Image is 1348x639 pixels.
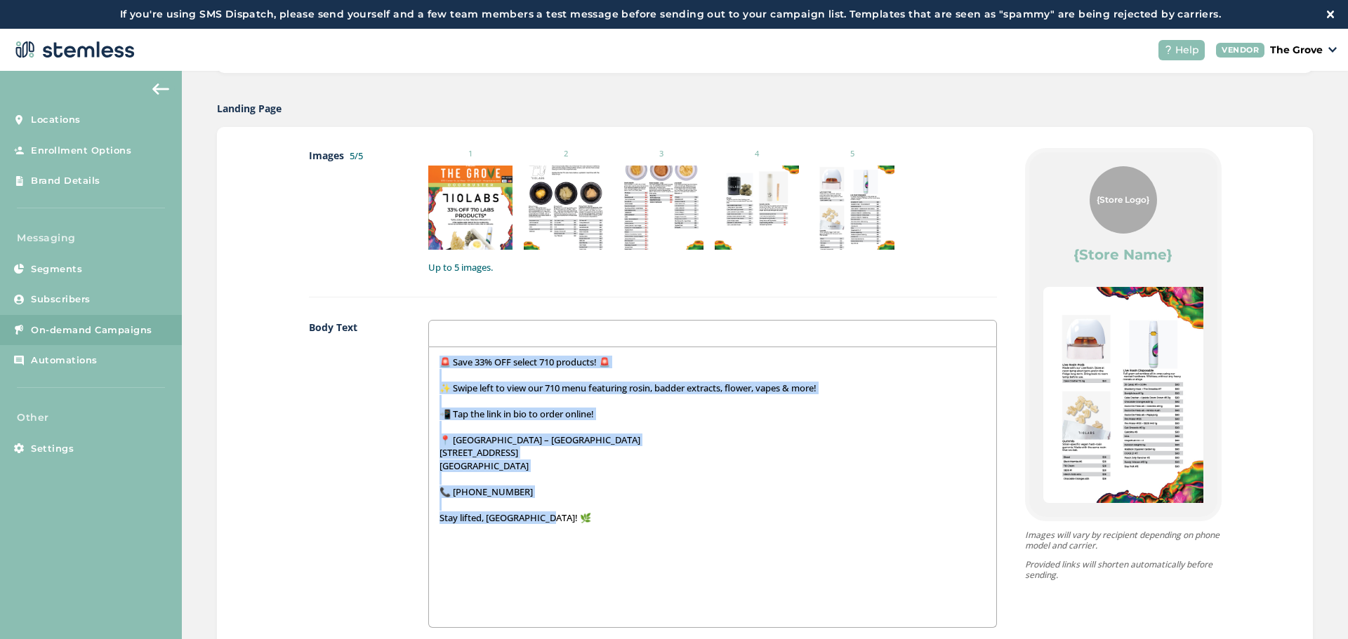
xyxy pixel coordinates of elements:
[1270,43,1323,58] p: The Grove
[31,113,81,127] span: Locations
[440,511,986,524] p: Stay lifted, [GEOGRAPHIC_DATA]! 🌿
[1071,511,1092,532] button: Item 0
[1278,572,1348,639] iframe: Chat Widget
[350,149,363,162] label: 5/5
[1327,11,1334,18] img: icon-close-white-1ed751a3.svg
[31,323,152,337] span: On-demand Campaigns
[715,148,799,160] small: 4
[524,166,608,250] img: Z
[1175,43,1199,58] span: Help
[619,166,703,250] img: Z
[810,166,894,250] img: Z
[440,382,986,394] p: ✨ Swipe left to view our 710 menu featuring rosin, badder extracts, flower, vapes & more!
[440,433,986,446] p: 📍 [GEOGRAPHIC_DATA] – [GEOGRAPHIC_DATA]
[810,148,894,160] small: 5
[1164,46,1172,54] img: icon-help-white-03924b79.svg
[31,354,98,368] span: Automations
[428,148,513,160] small: 1
[309,148,400,274] label: Images
[1043,287,1210,503] img: Z
[1113,511,1134,532] button: Item 2
[31,144,131,158] span: Enrollment Options
[31,174,100,188] span: Brand Details
[217,101,282,116] label: Landing Page
[1025,530,1222,551] p: Images will vary by recipient depending on phone model and carrier.
[440,446,986,459] p: [STREET_ADDRESS]
[11,36,135,64] img: logo-dark-0685b13c.svg
[1216,43,1264,58] div: VENDOR
[428,261,997,275] label: Up to 5 images.
[440,356,986,368] p: 🚨 Save 33% OFF select 710 products! 🚨
[619,148,703,160] small: 3
[152,83,169,95] img: icon-arrow-back-accent-c549486e.svg
[1328,47,1337,53] img: icon_down-arrow-small-66adaf34.svg
[1092,511,1113,532] button: Item 1
[1097,194,1149,206] span: {Store Logo}
[1025,559,1222,580] p: Provided links will shorten automatically before sending.
[14,7,1327,22] label: If you're using SMS Dispatch, please send yourself and a few team members a test message before s...
[309,320,400,628] label: Body Text
[31,262,82,276] span: Segments
[440,459,986,472] p: [GEOGRAPHIC_DATA]
[31,442,74,456] span: Settings
[1134,511,1155,532] button: Item 3
[1155,511,1176,532] button: Item 4
[715,166,799,250] img: Z
[31,292,91,307] span: Subscribers
[440,408,986,420] p: 📲 Tap the link in bio to order online!
[428,166,513,250] img: 9k=
[1073,245,1172,264] label: {Store Name}
[440,485,986,498] p: 📞 [PHONE_NUMBER]
[524,148,608,160] small: 2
